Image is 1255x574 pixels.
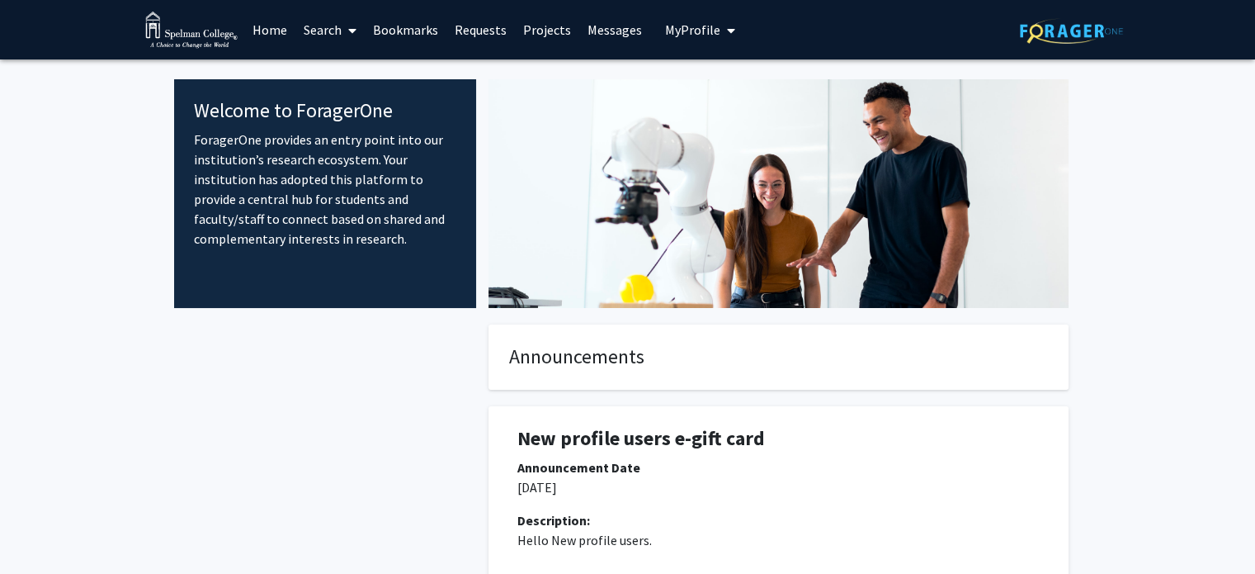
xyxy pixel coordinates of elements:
[12,500,70,562] iframe: Chat
[515,1,579,59] a: Projects
[488,79,1069,308] img: Cover Image
[295,1,365,59] a: Search
[517,477,1040,497] p: [DATE]
[145,12,238,49] img: Spelman College Logo
[665,21,720,38] span: My Profile
[194,99,457,123] h4: Welcome to ForagerOne
[517,530,1040,550] p: Hello New profile users.
[517,427,1040,451] h1: New profile users e-gift card
[244,1,295,59] a: Home
[1020,18,1123,44] img: ForagerOne Logo
[194,130,457,249] p: ForagerOne provides an entry point into our institution’s research ecosystem. Your institution ha...
[365,1,446,59] a: Bookmarks
[579,1,650,59] a: Messages
[509,345,1048,369] h4: Announcements
[517,458,1040,477] div: Announcement Date
[446,1,515,59] a: Requests
[517,510,1040,530] div: Description:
